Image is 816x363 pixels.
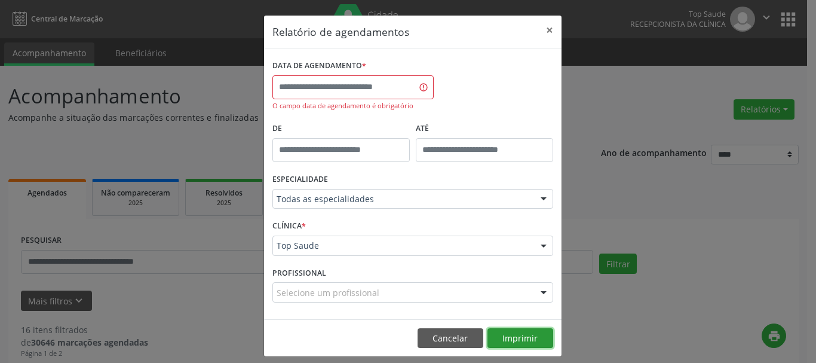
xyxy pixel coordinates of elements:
button: Close [538,16,562,45]
span: Top Saude [277,240,529,252]
label: ATÉ [416,120,553,138]
h5: Relatório de agendamentos [272,24,409,39]
span: Todas as especialidades [277,193,529,205]
button: Cancelar [418,328,483,349]
label: PROFISSIONAL [272,264,326,283]
label: De [272,120,410,138]
span: Selecione um profissional [277,286,379,299]
label: CLÍNICA [272,217,306,236]
label: DATA DE AGENDAMENTO [272,57,366,75]
label: ESPECIALIDADE [272,170,328,189]
div: O campo data de agendamento é obrigatório [272,101,434,111]
button: Imprimir [487,328,553,349]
